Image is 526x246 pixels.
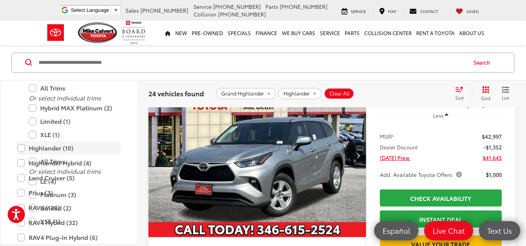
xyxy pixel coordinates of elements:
[283,91,310,97] span: Highlander
[380,171,465,178] button: Add. Available Toyota Offers:
[484,226,516,235] span: Text Us
[280,21,318,45] a: WE BUY CARS
[380,210,502,228] a: Instant Deal
[380,171,464,178] span: Add. Available Toyota Offers:
[17,201,121,214] label: RAV4 (120)
[351,142,366,169] button: Next image
[29,101,121,115] label: Hybrid MAX Platinum (2)
[17,141,121,155] label: Highlander (10)
[216,88,276,99] button: remove Grand%20Highlander
[329,91,350,97] span: Clear All
[148,74,367,237] div: 2025 Toyota Highlander LE 0
[429,226,469,235] span: Live Chat
[374,7,402,15] a: Map
[451,86,472,101] button: Select sort value
[479,221,520,240] a: Text Us
[336,7,372,15] a: Service
[29,128,121,141] label: XLE (1)
[404,7,444,15] a: Contact
[467,8,479,14] span: Saved
[457,21,487,45] a: About Us
[450,7,485,15] a: My Saved Vehicles
[71,7,118,13] a: Select Language​
[484,143,502,151] span: -$1,352
[71,7,109,13] span: Select Language
[194,3,212,10] span: Service
[278,88,322,99] button: remove Highlander
[213,3,261,10] span: [PHONE_NUMBER]
[379,226,414,235] span: Español
[17,231,121,244] label: RAV4 Plug-In Hybrid (6)
[466,53,501,72] button: Search
[343,21,362,45] a: Parts
[194,10,217,18] span: Collision
[414,21,457,45] a: Rent a Toyota
[29,115,121,128] label: Limited (1)
[483,154,502,162] span: $41,645
[148,89,204,98] span: 24 vehicles found
[482,133,502,140] span: $42,997
[380,154,410,162] span: [DATE] Price:
[424,221,473,240] a: Live Chat
[148,74,367,238] img: 2025 Toyota Highlander LE
[380,133,395,140] span: MSRP:
[502,94,510,101] span: List
[141,6,189,14] span: [PHONE_NUMBER]
[362,21,414,45] a: Collision Center
[388,8,397,14] span: Map
[481,95,490,101] span: Grid
[148,74,367,237] a: 2025 Toyota Highlander LE2025 Toyota Highlander LE2025 Toyota Highlander LE2025 Toyota Highlander LE
[173,21,190,45] a: New
[218,10,266,18] span: [PHONE_NUMBER]
[380,143,418,151] span: Dealer Discount
[29,93,101,102] i: Or select individual trims
[433,112,443,119] span: Less
[17,171,121,184] label: Land Cruiser (5)
[380,189,502,207] a: Check Availability
[254,21,280,45] a: Finance
[455,94,464,101] span: Sort
[17,186,121,199] label: Prius (3)
[29,215,121,228] label: XSE (1)
[324,88,354,99] button: Clear All
[226,21,254,45] a: Specials
[190,21,226,45] a: Pre-Owned
[430,108,453,122] button: Less
[41,20,70,45] img: Toyota
[318,21,343,45] a: Service
[280,3,328,10] span: [PHONE_NUMBER]
[126,6,139,14] span: Sales
[351,8,366,14] span: Service
[113,7,118,13] span: ▼
[486,171,502,178] span: $1,000
[29,81,121,95] label: All Trims
[420,8,438,14] span: Contact
[472,86,496,101] button: Grid View
[496,86,515,101] button: List View
[38,53,466,72] input: Search by Make, Model, or Keyword
[29,155,121,168] label: All Trims
[221,91,264,97] span: Grand Highlander
[374,221,419,240] a: Español
[78,22,119,43] img: Mike Calvert Toyota
[17,216,121,229] label: RAV4 Hybrid (32)
[17,156,121,170] label: Highlander Hybrid (4)
[266,3,278,10] span: Parts
[163,21,173,45] a: Home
